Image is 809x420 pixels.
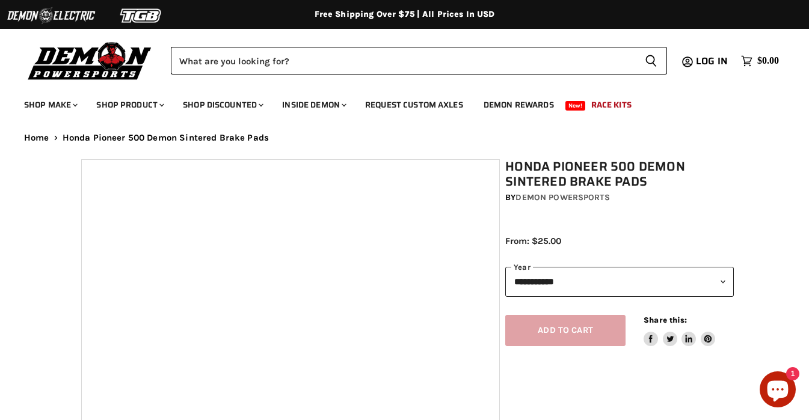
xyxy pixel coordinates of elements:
span: $0.00 [757,55,779,67]
a: Shop Product [87,93,171,117]
a: Demon Powersports [515,192,609,202]
inbox-online-store-chat: Shopify online store chat [756,371,799,410]
a: Home [24,133,49,143]
img: Demon Electric Logo 2 [6,4,96,27]
form: Product [171,47,667,75]
span: From: $25.00 [505,236,561,246]
a: Inside Demon [273,93,354,117]
a: Demon Rewards [475,93,563,117]
aside: Share this: [644,315,715,347]
span: Share this: [644,315,687,324]
ul: Main menu [15,88,776,117]
h1: Honda Pioneer 500 Demon Sintered Brake Pads [505,159,734,189]
img: Demon Powersports [24,39,156,82]
button: Search [635,47,667,75]
a: Shop Make [15,93,85,117]
select: year [505,267,734,296]
a: Race Kits [582,93,641,117]
div: by [505,191,734,204]
a: Log in [691,56,735,67]
span: Log in [696,53,728,68]
a: Request Custom Axles [356,93,472,117]
span: New! [565,101,586,111]
a: $0.00 [735,52,785,70]
input: Search [171,47,635,75]
span: Honda Pioneer 500 Demon Sintered Brake Pads [63,133,269,143]
a: Shop Discounted [174,93,271,117]
img: TGB Logo 2 [96,4,186,27]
